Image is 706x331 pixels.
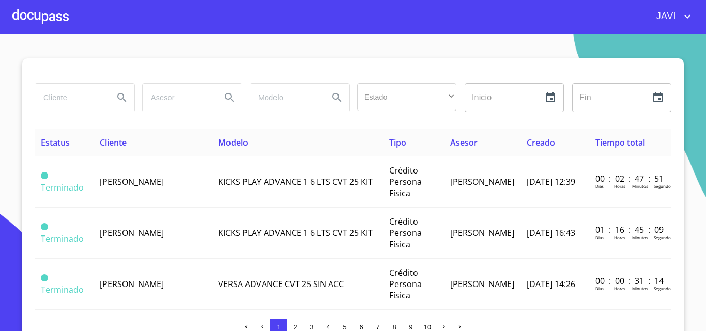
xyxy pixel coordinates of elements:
[41,137,70,148] span: Estatus
[100,137,127,148] span: Cliente
[527,137,555,148] span: Creado
[100,176,164,187] span: [PERSON_NAME]
[326,323,330,331] span: 4
[389,216,422,250] span: Crédito Persona Física
[41,223,48,230] span: Terminado
[392,323,396,331] span: 8
[649,8,694,25] button: account of current user
[357,83,456,111] div: ​
[527,176,575,187] span: [DATE] 12:39
[100,227,164,239] span: [PERSON_NAME]
[654,234,673,240] p: Segundos
[595,173,665,184] p: 00 : 02 : 47 : 51
[632,234,648,240] p: Minutos
[409,323,412,331] span: 9
[325,85,349,110] button: Search
[632,286,648,291] p: Minutos
[614,234,625,240] p: Horas
[595,137,645,148] span: Tiempo total
[389,165,422,199] span: Crédito Persona Física
[595,275,665,287] p: 00 : 00 : 31 : 14
[250,84,320,112] input: search
[595,234,604,240] p: Dias
[277,323,280,331] span: 1
[218,137,248,148] span: Modelo
[389,137,406,148] span: Tipo
[218,278,344,290] span: VERSA ADVANCE CVT 25 SIN ACC
[654,286,673,291] p: Segundos
[41,172,48,179] span: Terminado
[218,227,373,239] span: KICKS PLAY ADVANCE 1 6 LTS CVT 25 KIT
[527,227,575,239] span: [DATE] 16:43
[654,183,673,189] p: Segundos
[35,84,105,112] input: search
[595,183,604,189] p: Dias
[376,323,379,331] span: 7
[218,176,373,187] span: KICKS PLAY ADVANCE 1 6 LTS CVT 25 KIT
[450,137,478,148] span: Asesor
[41,274,48,281] span: Terminado
[595,286,604,291] p: Dias
[41,284,84,295] span: Terminado
[359,323,363,331] span: 6
[527,278,575,290] span: [DATE] 14:26
[293,323,297,331] span: 2
[41,182,84,193] span: Terminado
[450,278,514,290] span: [PERSON_NAME]
[100,278,164,290] span: [PERSON_NAME]
[143,84,213,112] input: search
[450,227,514,239] span: [PERSON_NAME]
[424,323,431,331] span: 10
[110,85,134,110] button: Search
[343,323,346,331] span: 5
[450,176,514,187] span: [PERSON_NAME]
[389,267,422,301] span: Crédito Persona Física
[310,323,313,331] span: 3
[632,183,648,189] p: Minutos
[41,233,84,244] span: Terminado
[614,286,625,291] p: Horas
[217,85,242,110] button: Search
[649,8,681,25] span: JAVI
[614,183,625,189] p: Horas
[595,224,665,235] p: 01 : 16 : 45 : 09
